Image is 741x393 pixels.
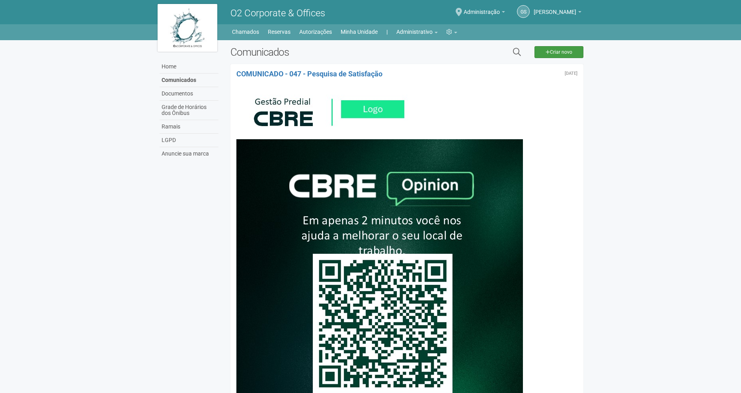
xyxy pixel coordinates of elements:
a: Documentos [160,87,218,101]
div: Segunda-feira, 8 de setembro de 2025 às 19:01 [565,71,577,76]
a: Home [160,60,218,74]
a: Anuncie sua marca [160,147,218,160]
a: GS [517,5,530,18]
img: logo.jpg [158,4,217,52]
h2: Comunicados [230,46,431,58]
a: Criar novo [534,46,583,58]
a: Comunicados [160,74,218,87]
a: [PERSON_NAME] [534,10,581,16]
a: Administração [464,10,505,16]
a: Chamados [232,26,259,37]
a: Grade de Horários dos Ônibus [160,101,218,120]
span: Administração [464,1,500,15]
a: COMUNICADO - 047 - Pesquisa de Satisfação [236,70,382,78]
a: Minha Unidade [341,26,378,37]
a: LGPD [160,134,218,147]
a: | [386,26,388,37]
a: Administrativo [396,26,438,37]
a: Autorizações [299,26,332,37]
a: Ramais [160,120,218,134]
a: Reservas [268,26,291,37]
span: Gabriela Souza [534,1,576,15]
a: Configurações [447,26,457,37]
span: O2 Corporate & Offices [230,8,325,19]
